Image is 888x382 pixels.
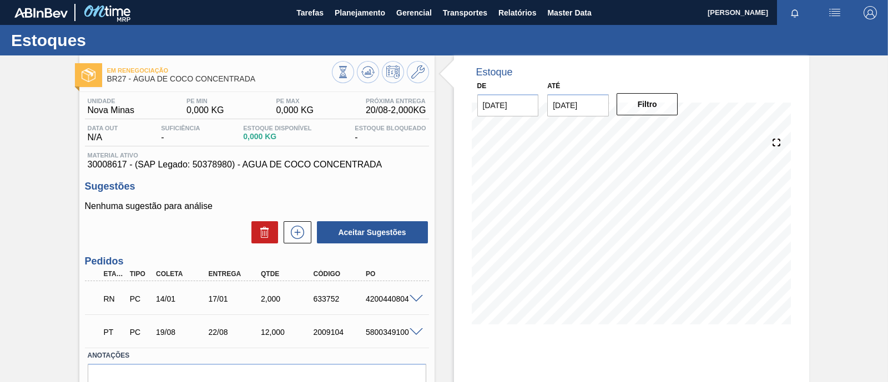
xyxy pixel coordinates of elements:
[443,6,487,19] span: Transportes
[186,105,224,115] span: 0,000 KG
[276,98,314,104] span: PE MAX
[127,270,154,278] div: Tipo
[355,125,426,131] span: Estoque Bloqueado
[777,5,813,21] button: Notificações
[311,270,369,278] div: Código
[366,105,426,115] span: 20/08 - 2,000 KG
[85,256,429,267] h3: Pedidos
[107,75,332,83] span: BR27 - ÁGUA DE COCO CONCENTRADA
[296,6,324,19] span: Tarefas
[407,61,429,83] button: Ir ao Master Data / Geral
[828,6,841,19] img: userActions
[206,328,264,337] div: 22/08/2025
[258,270,316,278] div: Qtde
[153,294,211,303] div: 14/01/2022
[88,125,118,131] span: Data out
[243,133,311,141] span: 0,000 KG
[14,8,68,18] img: TNhmsLtSVTkK8tSr43FrP2fwEKptu5GPRR3wAAAABJRU5ErkJggg==
[396,6,432,19] span: Gerencial
[127,294,154,303] div: Pedido de Compra
[82,68,95,82] img: Ícone
[352,125,428,142] div: -
[11,34,208,47] h1: Estoques
[88,98,134,104] span: Unidade
[186,98,224,104] span: PE MIN
[311,328,369,337] div: 2009104
[477,94,539,116] input: dd/mm/yyyy
[547,6,591,19] span: Master Data
[246,221,278,243] div: Excluir Sugestões
[278,221,311,243] div: Nova sugestão
[104,294,125,303] p: RN
[332,61,354,83] button: Visão Geral dos Estoques
[85,125,121,142] div: N/A
[547,94,609,116] input: dd/mm/yyyy
[243,125,311,131] span: Estoque Disponível
[107,67,332,74] span: Em renegociação
[311,220,429,245] div: Aceitar Sugestões
[366,98,426,104] span: Próxima Entrega
[864,6,877,19] img: Logout
[104,328,125,337] p: PT
[276,105,314,115] span: 0,000 KG
[101,320,128,344] div: Pedido em Trânsito
[88,348,426,364] label: Anotações
[357,61,379,83] button: Atualizar Gráfico
[127,328,154,337] div: Pedido de Compra
[88,105,134,115] span: Nova Minas
[258,294,316,303] div: 2,000
[363,294,421,303] div: 4200440804
[498,6,536,19] span: Relatórios
[101,287,128,311] div: Em renegociação
[161,125,200,131] span: Suficiência
[476,67,513,78] div: Estoque
[85,201,429,211] p: Nenhuma sugestão para análise
[617,93,678,115] button: Filtro
[258,328,316,337] div: 12,000
[317,221,428,243] button: Aceitar Sugestões
[311,294,369,303] div: 633752
[88,160,426,170] span: 30008617 - (SAP Legado: 50378980) - AGUA DE COCO CONCENTRADA
[101,270,128,278] div: Etapa
[85,181,429,192] h3: Sugestões
[88,152,426,159] span: Material ativo
[547,82,560,90] label: Até
[382,61,404,83] button: Programar Estoque
[335,6,385,19] span: Planejamento
[158,125,203,142] div: -
[363,270,421,278] div: PO
[206,270,264,278] div: Entrega
[153,328,211,337] div: 19/08/2025
[477,82,487,90] label: De
[363,328,421,337] div: 5800349100
[153,270,211,278] div: Coleta
[206,294,264,303] div: 17/01/2022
